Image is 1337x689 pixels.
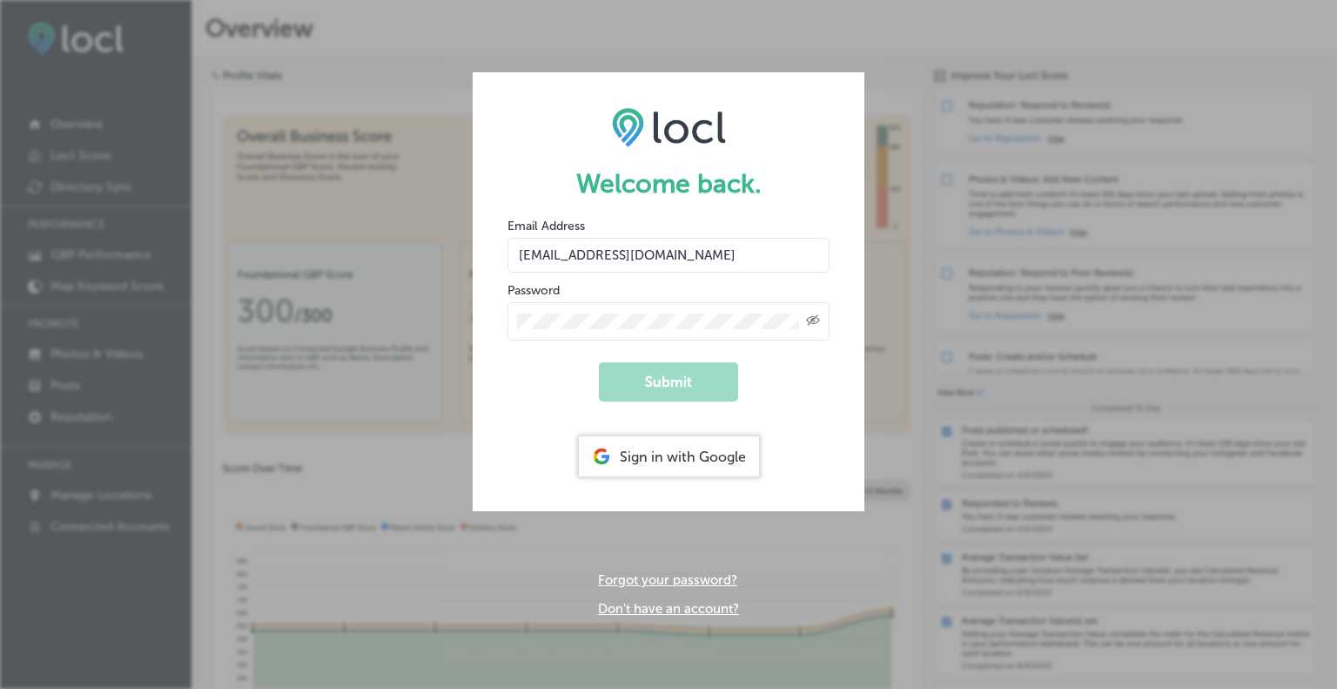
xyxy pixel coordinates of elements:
img: LOCL logo [612,107,726,147]
a: Don't have an account? [598,601,739,617]
a: Forgot your password? [598,572,737,588]
h1: Welcome back. [507,168,830,199]
div: Sign in with Google [579,436,759,476]
label: Email Address [507,219,585,233]
span: Toggle password visibility [806,314,820,329]
label: Password [507,283,560,298]
button: Submit [599,362,738,402]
